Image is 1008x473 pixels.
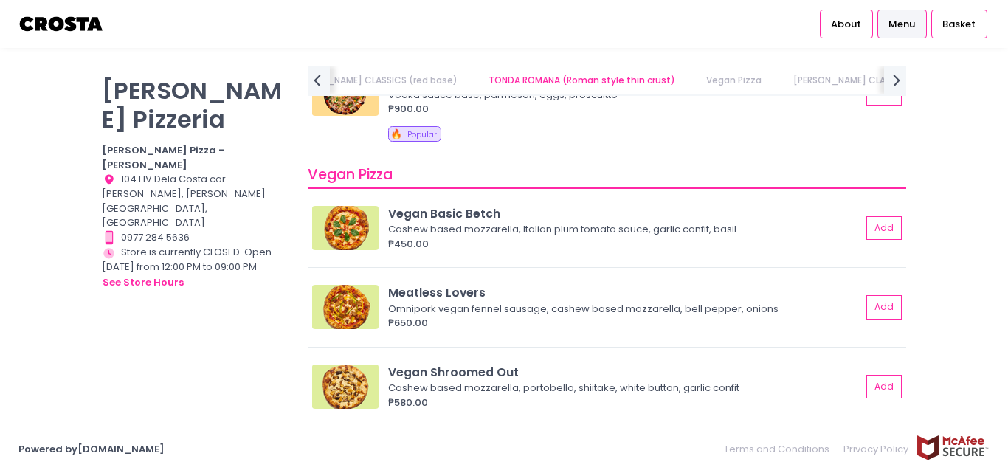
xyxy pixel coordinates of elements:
[308,165,393,184] span: Vegan Pizza
[942,17,976,32] span: Basket
[916,435,990,460] img: mcafee-secure
[388,381,857,396] div: Cashew based mozzarella, portobello, shiitake, white button, garlic confit
[866,295,902,320] button: Add
[692,66,776,94] a: Vegan Pizza
[831,17,861,32] span: About
[388,222,857,237] div: Cashew based mozzarella, Italian plum tomato sauce, garlic confit, basil
[388,364,861,381] div: Vegan Shroomed Out
[102,143,224,172] b: [PERSON_NAME] Pizza - [PERSON_NAME]
[724,435,837,463] a: Terms and Conditions
[388,237,861,252] div: ₱450.00
[275,66,472,94] a: [PERSON_NAME] CLASSICS (red base)
[388,396,861,410] div: ₱580.00
[312,285,379,329] img: Meatless Lovers
[407,129,437,140] span: Popular
[388,316,861,331] div: ₱650.00
[102,76,289,134] p: [PERSON_NAME] Pizzeria
[779,66,987,94] a: [PERSON_NAME] CLASSICS (white base)
[388,284,861,301] div: Meatless Lovers
[312,365,379,409] img: Vegan Shroomed Out
[102,275,184,291] button: see store hours
[866,216,902,241] button: Add
[102,172,289,230] div: 104 HV Dela Costa cor [PERSON_NAME], [PERSON_NAME][GEOGRAPHIC_DATA], [GEOGRAPHIC_DATA]
[388,205,861,222] div: Vegan Basic Betch
[390,127,402,141] span: 🔥
[102,230,289,245] div: 0977 284 5636
[866,375,902,399] button: Add
[474,66,690,94] a: TONDA ROMANA (Roman style thin crust)
[820,10,873,38] a: About
[877,10,927,38] a: Menu
[888,17,915,32] span: Menu
[102,245,289,290] div: Store is currently CLOSED. Open [DATE] from 12:00 PM to 09:00 PM
[312,206,379,250] img: Vegan Basic Betch
[18,11,105,37] img: logo
[388,302,857,317] div: Omnipork vegan fennel sausage, cashew based mozzarella, bell pepper, onions
[388,102,861,117] div: ₱900.00
[18,442,165,456] a: Powered by[DOMAIN_NAME]
[837,435,916,463] a: Privacy Policy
